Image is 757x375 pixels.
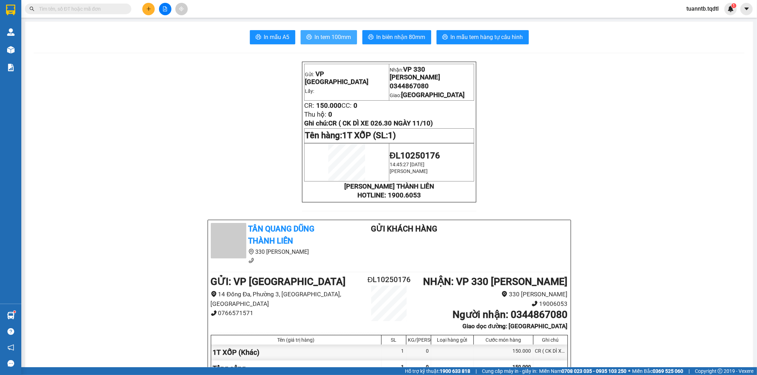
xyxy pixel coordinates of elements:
img: solution-icon [7,64,15,71]
span: ĐL10250176 [390,151,440,161]
span: ⚪️ [628,370,630,373]
div: KG/[PERSON_NAME] [408,337,429,343]
span: copyright [718,369,723,374]
li: 19006053 [419,299,567,309]
span: printer [442,34,448,41]
div: C.Nhàn [83,23,140,32]
b: Tân Quang Dũng Thành Liên [248,224,315,246]
span: phone [211,310,217,316]
span: plus [146,6,151,11]
strong: 0369 525 060 [653,368,683,374]
span: Giao: [390,93,465,98]
span: phone [248,258,254,263]
img: warehouse-icon [7,312,15,319]
h2: ĐL10250176 [360,274,419,286]
span: tuanntb.tqdtl [681,4,724,13]
span: 1 [733,3,735,8]
div: Ghi chú [535,337,566,343]
span: CR: [304,102,314,110]
span: Tổng cộng [213,364,246,373]
span: Miền Nam [539,367,626,375]
span: 150.000 [316,102,341,110]
strong: 0708 023 035 - 0935 103 250 [561,368,626,374]
span: 0344867080 [390,82,429,90]
li: 330 [PERSON_NAME] [211,247,343,256]
span: VP 330 [PERSON_NAME] [390,66,440,81]
div: Tên (giá trị hàng) [213,337,379,343]
span: search [29,6,34,11]
div: Loại hàng gửi [433,337,472,343]
p: Nhận: [390,66,473,81]
div: 1 [382,345,406,360]
button: file-add [159,3,171,15]
div: 150.000 [474,345,533,360]
span: aim [179,6,184,11]
li: 14 Đống Đa, Phường 3, [GEOGRAPHIC_DATA], [GEOGRAPHIC_DATA] [211,290,360,308]
span: VP [GEOGRAPHIC_DATA] [305,70,368,86]
img: warehouse-icon [7,28,15,36]
div: VP 330 [PERSON_NAME] [83,6,140,23]
span: Nhận: [83,7,100,14]
span: CC : [82,47,92,55]
li: 330 [PERSON_NAME] [419,290,567,299]
span: Thu hộ: [304,111,327,118]
b: NHẬN : VP 330 [PERSON_NAME] [423,276,567,287]
sup: 1 [731,3,736,8]
span: Ghi chú: [304,119,433,127]
span: 1) [388,130,396,140]
span: environment [211,291,217,297]
div: VP [GEOGRAPHIC_DATA] [6,6,78,23]
b: Giao dọc đường: [GEOGRAPHIC_DATA] [462,323,567,330]
span: Lấy: [305,88,314,94]
span: 14:45:27 [DATE] [390,162,424,167]
div: 1T XỐP (Khác) [211,345,382,360]
span: question-circle [7,328,14,335]
div: A.Long [6,23,78,32]
span: message [7,360,14,367]
button: aim [175,3,188,15]
span: caret-down [744,6,750,12]
span: Tên hàng: [305,130,396,140]
button: caret-down [740,3,753,15]
button: printerIn mẫu A5 [250,30,295,44]
span: printer [256,34,261,41]
span: In biên nhận 80mm [377,33,426,41]
li: 0766571571 [211,308,360,318]
strong: 1900 633 818 [440,368,470,374]
span: 150.000 [513,364,531,370]
div: 0918495567 [83,32,140,41]
b: Người nhận : 0344867080 [452,309,567,320]
button: printerIn biên nhận 80mm [362,30,431,44]
span: In mẫu tem hàng tự cấu hình [451,33,523,41]
div: Cước món hàng [476,337,531,343]
b: GỬI : VP [GEOGRAPHIC_DATA] [211,276,346,287]
div: CR ( CK DÌ XE 026.30 NGÀY 11/10) [533,345,567,360]
span: printer [368,34,374,41]
span: 0 [353,102,357,110]
span: CC: [341,102,352,110]
b: Gửi khách hàng [371,224,437,233]
span: In mẫu A5 [264,33,290,41]
span: | [476,367,477,375]
span: 1 [401,364,404,370]
span: [PERSON_NAME] [390,168,428,174]
p: Gửi: [305,70,389,86]
span: environment [248,249,254,254]
span: printer [306,34,312,41]
span: 0 [328,111,332,118]
div: 150.000 [82,46,141,56]
button: plus [142,3,155,15]
img: warehouse-icon [7,46,15,54]
span: Cung cấp máy in - giấy in: [482,367,537,375]
strong: HOTLINE: 1900.6053 [357,191,421,199]
img: logo-vxr [6,5,15,15]
img: icon-new-feature [728,6,734,12]
span: Miền Bắc [632,367,683,375]
span: CR ( CK DÌ XE 026.30 NGÀY 11/10) [328,119,433,127]
span: In tem 100mm [315,33,351,41]
span: 0 [426,364,429,370]
span: Hỗ trợ kỹ thuật: [405,367,470,375]
input: Tìm tên, số ĐT hoặc mã đơn [39,5,123,13]
span: 1T XỐP (SL: [342,130,396,140]
span: phone [532,301,538,307]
